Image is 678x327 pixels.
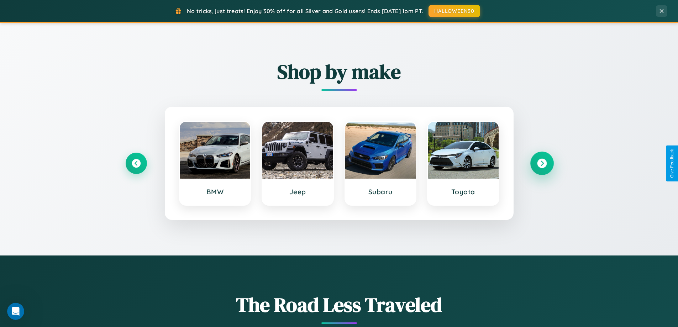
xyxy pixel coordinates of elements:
h2: Shop by make [126,58,553,85]
span: No tricks, just treats! Enjoy 30% off for all Silver and Gold users! Ends [DATE] 1pm PT. [187,7,423,15]
h1: The Road Less Traveled [126,291,553,318]
h3: Subaru [352,188,409,196]
button: HALLOWEEN30 [429,5,480,17]
h3: Toyota [435,188,492,196]
h3: Jeep [269,188,326,196]
iframe: Intercom live chat [7,303,24,320]
div: Give Feedback [669,149,674,178]
h3: BMW [187,188,243,196]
